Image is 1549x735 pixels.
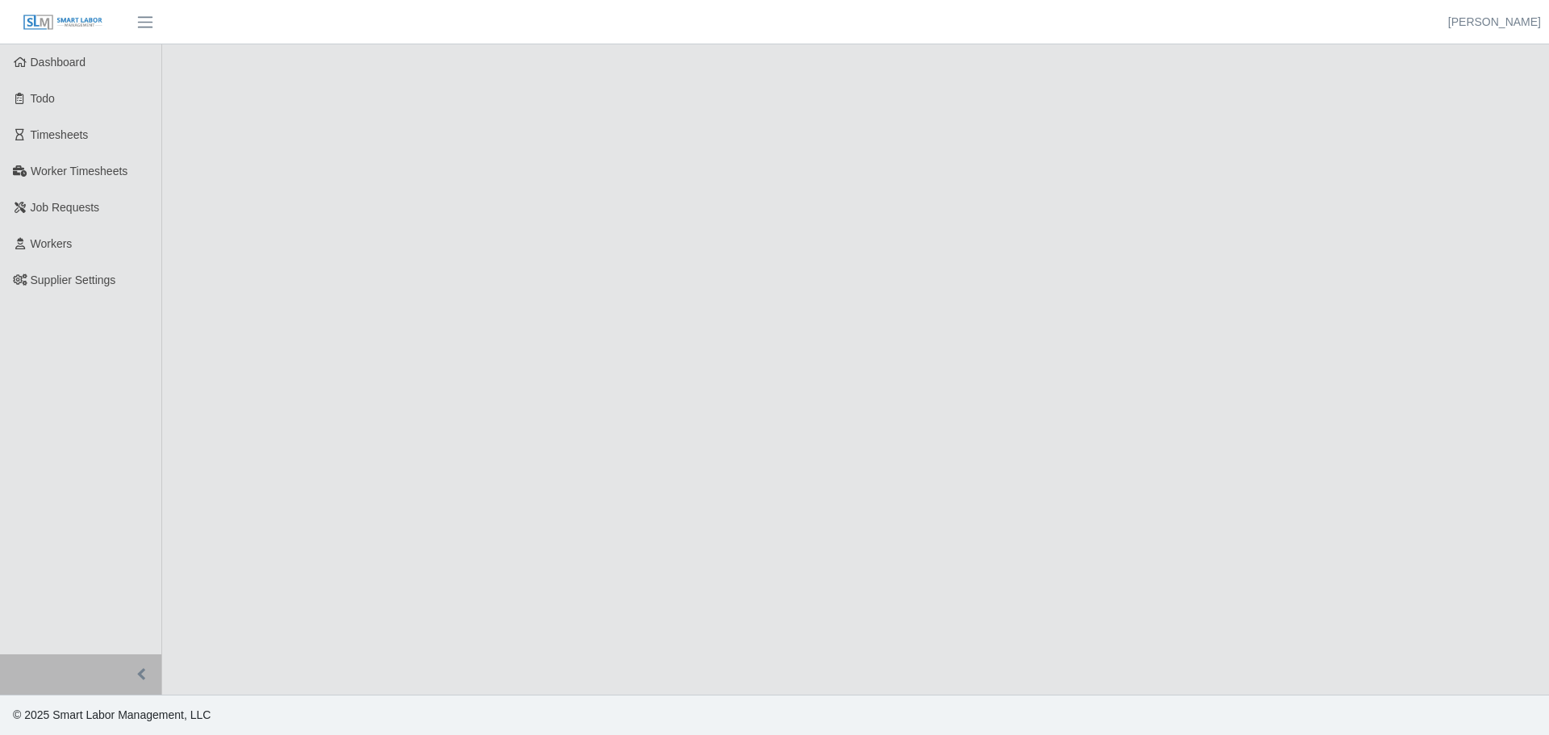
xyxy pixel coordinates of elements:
[31,128,89,141] span: Timesheets
[13,708,211,721] span: © 2025 Smart Labor Management, LLC
[31,165,127,177] span: Worker Timesheets
[31,92,55,105] span: Todo
[31,237,73,250] span: Workers
[31,274,116,286] span: Supplier Settings
[31,201,100,214] span: Job Requests
[23,14,103,31] img: SLM Logo
[1448,14,1541,31] a: [PERSON_NAME]
[31,56,86,69] span: Dashboard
